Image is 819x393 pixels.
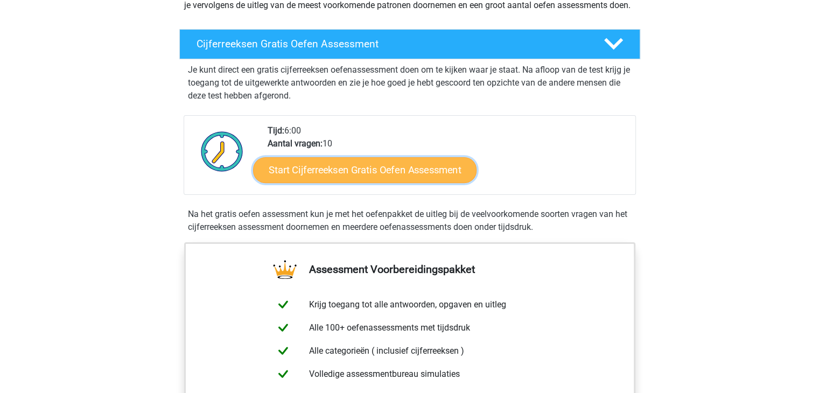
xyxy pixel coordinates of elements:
img: Klok [195,124,249,178]
div: 6:00 10 [260,124,635,194]
b: Aantal vragen: [268,138,323,149]
h4: Cijferreeksen Gratis Oefen Assessment [197,38,586,50]
p: Je kunt direct een gratis cijferreeksen oefenassessment doen om te kijken waar je staat. Na afloo... [188,64,632,102]
a: Cijferreeksen Gratis Oefen Assessment [175,29,645,59]
b: Tijd: [268,125,284,136]
a: Start Cijferreeksen Gratis Oefen Assessment [253,157,477,183]
div: Na het gratis oefen assessment kun je met het oefenpakket de uitleg bij de veelvoorkomende soorte... [184,208,636,234]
